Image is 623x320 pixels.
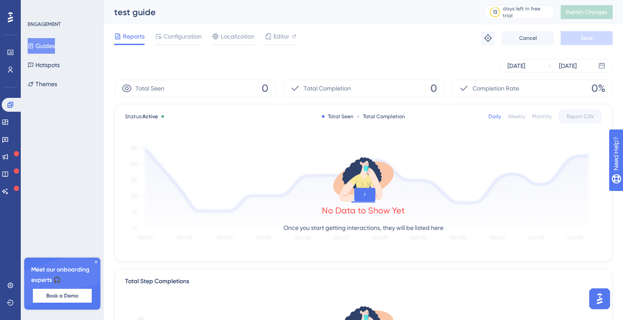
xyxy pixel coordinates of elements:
[503,5,551,19] div: days left in free trial
[322,204,405,217] div: No Data to Show Yet
[322,113,353,120] div: Total Seen
[519,35,537,42] span: Cancel
[221,31,254,42] span: Localization
[164,31,202,42] span: Configuration
[28,21,61,28] div: ENGAGEMENT
[125,276,189,287] div: Total Step Completions
[507,61,525,71] div: [DATE]
[566,9,607,16] span: Publish Changes
[472,83,519,94] span: Completion Rate
[304,83,351,94] span: Total Completion
[273,31,289,42] span: Editor
[430,81,437,95] span: 0
[20,2,54,13] span: Need Help?
[46,292,78,299] span: Book a Demo
[123,31,145,42] span: Reports
[135,83,164,94] span: Total Seen
[502,31,554,45] button: Cancel
[33,289,92,303] button: Book a Demo
[488,113,501,120] div: Daily
[581,35,593,42] span: Save
[142,113,158,120] span: Active
[561,31,613,45] button: Save
[508,113,525,120] div: Weekly
[357,113,405,120] div: Total Completion
[283,223,443,233] p: Once you start getting interactions, they will be listed here
[493,9,497,16] div: 13
[28,57,60,73] button: Hotspots
[125,113,158,120] span: Status:
[114,6,463,18] div: test guide
[559,61,577,71] div: [DATE]
[31,265,93,285] span: Meet our onboarding experts 🎧
[559,110,602,123] button: Export CSV
[567,113,594,120] span: Export CSV
[262,81,268,95] span: 0
[28,38,55,54] button: Guides
[587,286,613,312] iframe: UserGuiding AI Assistant Launcher
[561,5,613,19] button: Publish Changes
[591,81,605,95] span: 0%
[532,113,552,120] div: Monthly
[28,76,57,92] button: Themes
